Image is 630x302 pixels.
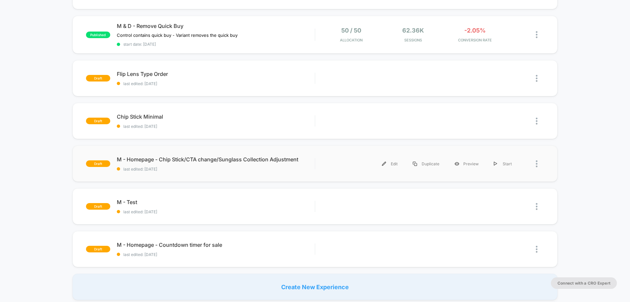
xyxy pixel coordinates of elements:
img: menu [413,162,417,166]
span: 50 / 50 [341,27,361,34]
span: last edited: [DATE] [117,81,315,86]
button: Connect with a CRO Expert [551,277,617,289]
span: start date: [DATE] [117,42,315,47]
span: Sessions [384,38,443,42]
span: Allocation [340,38,363,42]
span: M - Homepage - Chip Stick/CTA change/Sunglass Collection Adjustment [117,156,315,163]
span: draft [86,75,110,81]
img: close [536,31,537,38]
div: Duplicate [405,156,447,171]
span: 62.36k [402,27,424,34]
span: last edited: [DATE] [117,167,315,172]
span: draft [86,203,110,210]
span: last edited: [DATE] [117,252,315,257]
img: menu [494,162,497,166]
span: last edited: [DATE] [117,209,315,214]
img: menu [382,162,386,166]
span: Flip Lens Type Order [117,71,315,77]
span: last edited: [DATE] [117,124,315,129]
div: Preview [447,156,486,171]
span: -2.05% [464,27,486,34]
img: close [536,203,537,210]
div: Edit [374,156,405,171]
span: draft [86,160,110,167]
span: draft [86,246,110,252]
span: M - Homepage - Countdown timer for sale [117,242,315,248]
div: Create New Experience [73,274,557,300]
span: Control contains quick buy - Variant removes the quick buy [117,33,238,38]
img: close [536,160,537,167]
img: close [536,118,537,125]
span: M - Test [117,199,315,205]
div: Start [486,156,519,171]
span: CONVERSION RATE [446,38,504,42]
span: M & D - Remove Quick Buy [117,23,315,29]
span: published [86,32,110,38]
span: Chip Stick Minimal [117,113,315,120]
span: draft [86,118,110,124]
img: close [536,246,537,253]
img: close [536,75,537,82]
